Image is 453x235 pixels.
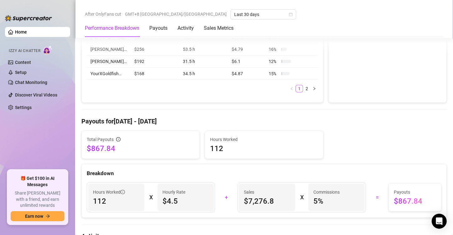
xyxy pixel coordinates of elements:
[87,43,131,55] td: [PERSON_NAME]…
[85,24,139,32] div: Performance Breakdown
[311,85,318,92] button: right
[93,196,139,206] span: 112
[46,214,50,218] span: arrow-right
[303,85,311,92] li: 2
[244,189,290,196] span: Sales
[125,9,227,19] span: GMT+8 [GEOGRAPHIC_DATA]/[GEOGRAPHIC_DATA]
[15,105,32,110] a: Settings
[179,43,228,55] td: 53.5 h
[303,85,310,92] a: 2
[15,70,27,75] a: Setup
[93,189,125,196] span: Hours Worked
[228,55,265,68] td: $6.1
[289,13,293,16] span: calendar
[131,43,179,55] td: $256
[290,87,294,91] span: left
[11,190,64,209] span: Share [PERSON_NAME] with a friend, and earn unlimited rewards
[149,192,152,202] div: X
[269,46,279,53] span: 16 %
[219,192,234,202] div: +
[296,85,303,92] a: 1
[269,70,279,77] span: 15 %
[15,29,27,34] a: Home
[25,214,43,219] span: Earn now
[11,211,64,221] button: Earn nowarrow-right
[394,189,436,196] span: Payouts
[269,58,279,65] span: 12 %
[43,45,53,55] img: AI Chatter
[312,87,316,91] span: right
[5,15,52,21] img: logo-BBDzfeDw.svg
[87,136,114,143] span: Total Payouts
[131,68,179,80] td: $168
[228,43,265,55] td: $4.79
[87,68,131,80] td: YourXGoldfish…
[234,10,292,19] span: Last 30 days
[162,189,185,196] article: Hourly Rate
[149,24,167,32] div: Payouts
[370,192,385,202] div: =
[179,68,228,80] td: 34.5 h
[432,214,447,229] div: Open Intercom Messenger
[162,196,209,206] span: $4.5
[394,196,436,206] span: $867.84
[81,117,447,126] h4: Payouts for [DATE] - [DATE]
[311,85,318,92] li: Next Page
[179,55,228,68] td: 31.5 h
[15,92,57,97] a: Discover Viral Videos
[228,68,265,80] td: $4.87
[178,24,194,32] div: Activity
[210,136,318,143] span: Hours Worked
[204,24,234,32] div: Sales Metrics
[288,85,296,92] button: left
[87,169,441,178] div: Breakdown
[300,192,303,202] div: X
[210,144,318,154] span: 112
[15,60,31,65] a: Content
[85,9,121,19] span: After OnlyFans cut
[9,48,40,54] span: Izzy AI Chatter
[244,196,290,206] span: $7,276.8
[116,137,121,142] span: info-circle
[288,85,296,92] li: Previous Page
[313,196,360,206] span: 5 %
[15,80,47,85] a: Chat Monitoring
[131,55,179,68] td: $192
[313,189,340,196] article: Commissions
[11,175,64,188] span: 🎁 Get $100 in AI Messages
[87,55,131,68] td: [PERSON_NAME]…
[121,190,125,194] span: info-circle
[87,144,194,154] span: $867.84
